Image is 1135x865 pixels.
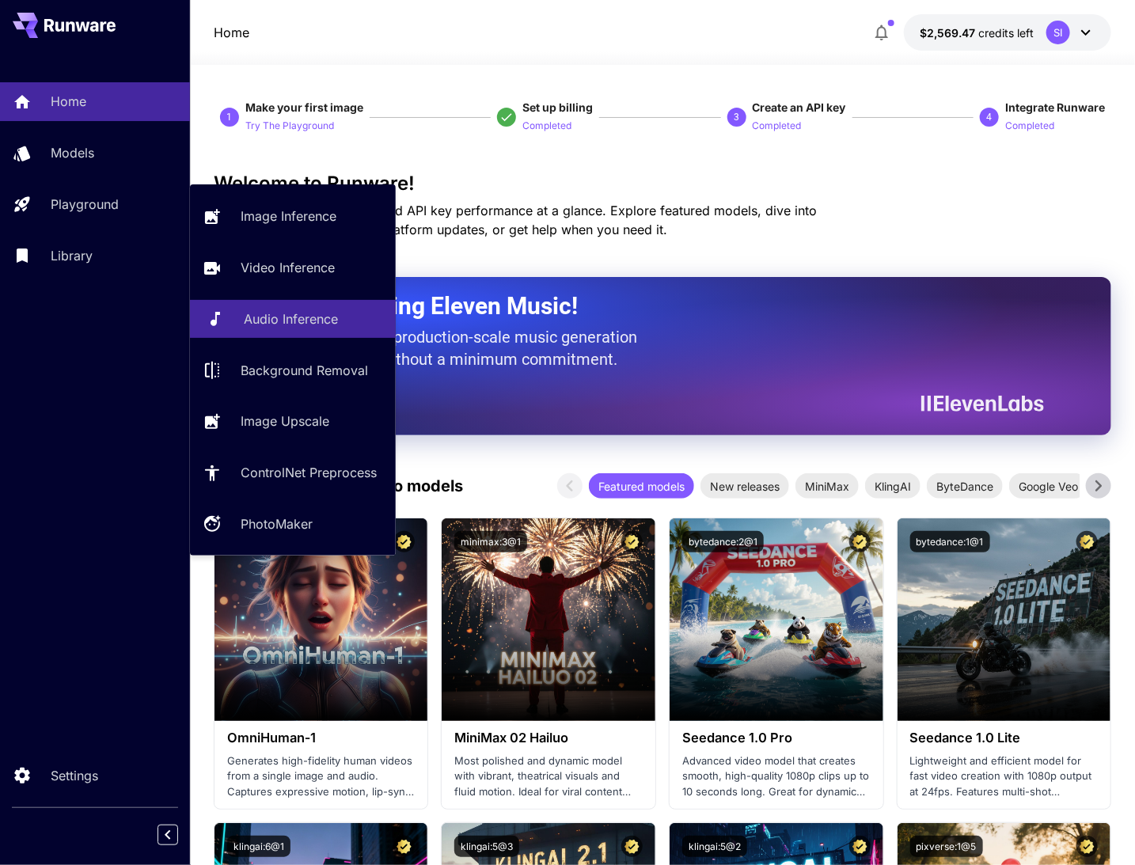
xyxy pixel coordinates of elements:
img: alt [670,518,883,721]
button: bytedance:2@1 [682,531,764,552]
img: alt [898,518,1111,721]
iframe: Chat Widget [1056,789,1135,865]
p: Advanced video model that creates smooth, high-quality 1080p clips up to 10 seconds long. Great f... [682,753,871,800]
p: Audio Inference [244,309,338,328]
p: Completed [522,119,571,134]
p: Image Inference [241,207,336,226]
button: Certified Model – Vetted for best performance and includes a commercial license. [393,836,415,857]
p: 4 [987,110,993,124]
a: Image Upscale [190,402,396,441]
p: Completed [1005,119,1054,134]
a: ControlNet Preprocess [190,453,396,492]
span: KlingAI [865,478,921,495]
button: Collapse sidebar [158,825,178,845]
button: klingai:5@2 [682,836,747,857]
a: Background Removal [190,351,396,389]
img: alt [214,518,428,721]
button: bytedance:1@1 [910,531,990,552]
p: The only way to get production-scale music generation from Eleven Labs without a minimum commitment. [253,326,649,370]
p: Library [51,246,93,265]
p: Most polished and dynamic model with vibrant, theatrical visuals and fluid motion. Ideal for vira... [454,753,643,800]
span: Check out your usage stats and API key performance at a glance. Explore featured models, dive int... [214,203,817,237]
span: $2,569.47 [920,26,978,40]
button: klingai:5@3 [454,836,519,857]
p: Generates high-fidelity human videos from a single image and audio. Captures expressive motion, l... [227,753,416,800]
div: Collapse sidebar [169,821,190,849]
h2: Now Supporting Eleven Music! [253,291,1032,321]
p: Home [51,92,86,111]
span: MiniMax [795,478,859,495]
p: Models [51,143,94,162]
p: Video Inference [241,258,335,277]
a: Image Inference [190,197,396,236]
button: Certified Model – Vetted for best performance and includes a commercial license. [621,531,643,552]
span: ByteDance [927,478,1003,495]
h3: OmniHuman‑1 [227,730,416,745]
button: pixverse:1@5 [910,836,983,857]
p: PhotoMaker [241,514,313,533]
p: Background Removal [241,361,368,380]
a: Audio Inference [190,300,396,339]
p: Settings [51,766,98,785]
button: Certified Model – Vetted for best performance and includes a commercial license. [621,836,643,857]
img: alt [442,518,655,721]
span: Integrate Runware [1005,101,1105,114]
p: ControlNet Preprocess [241,463,377,482]
div: SI [1046,21,1070,44]
p: Lightweight and efficient model for fast video creation with 1080p output at 24fps. Features mult... [910,753,1099,800]
nav: breadcrumb [214,23,249,42]
a: PhotoMaker [190,505,396,544]
p: Try The Playground [245,119,334,134]
button: Certified Model – Vetted for best performance and includes a commercial license. [1076,531,1098,552]
span: Featured models [589,478,694,495]
button: $2,569.4663 [904,14,1111,51]
span: New releases [700,478,789,495]
a: Video Inference [190,248,396,287]
span: Set up billing [522,101,593,114]
p: Image Upscale [241,412,329,431]
p: Playground [51,195,119,214]
span: Make your first image [245,101,363,114]
div: $2,569.4663 [920,25,1034,41]
button: klingai:6@1 [227,836,290,857]
p: 1 [226,110,232,124]
span: Create an API key [753,101,846,114]
p: 3 [734,110,739,124]
h3: Seedance 1.0 Lite [910,730,1099,745]
button: minimax:3@1 [454,531,527,552]
p: Home [214,23,249,42]
span: Google Veo [1009,478,1088,495]
button: Certified Model – Vetted for best performance and includes a commercial license. [849,531,871,552]
button: Certified Model – Vetted for best performance and includes a commercial license. [393,531,415,552]
span: credits left [978,26,1034,40]
button: Certified Model – Vetted for best performance and includes a commercial license. [849,836,871,857]
p: Completed [753,119,802,134]
h3: Seedance 1.0 Pro [682,730,871,745]
h3: MiniMax 02 Hailuo [454,730,643,745]
h3: Welcome to Runware! [214,173,1111,195]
